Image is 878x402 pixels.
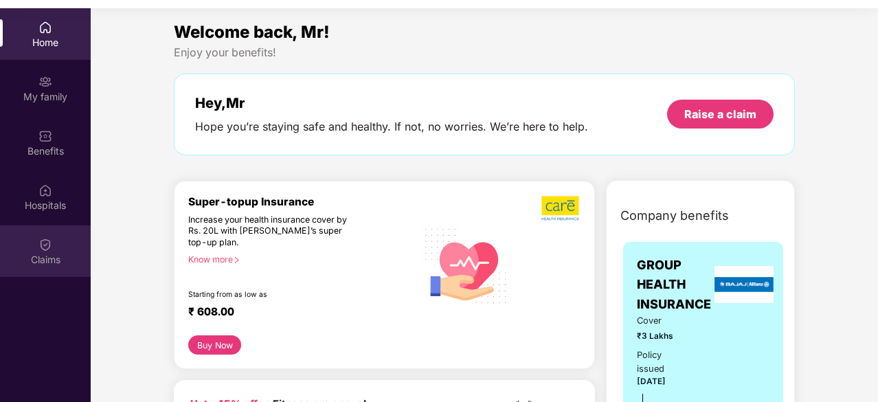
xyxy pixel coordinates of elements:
[38,129,52,143] img: svg+xml;base64,PHN2ZyBpZD0iQmVuZWZpdHMiIHhtbG5zPSJodHRwOi8vd3d3LnczLm9yZy8yMDAwL3N2ZyIgd2lkdGg9Ij...
[38,21,52,34] img: svg+xml;base64,PHN2ZyBpZD0iSG9tZSIgeG1sbnM9Imh0dHA6Ly93d3cudzMub3JnLzIwMDAvc3ZnIiB3aWR0aD0iMjAiIG...
[637,330,687,343] span: ₹3 Lakhs
[38,183,52,197] img: svg+xml;base64,PHN2ZyBpZD0iSG9zcGl0YWxzIiB4bWxucz0iaHR0cDovL3d3dy53My5vcmcvMjAwMC9zdmciIHdpZHRoPS...
[195,120,588,134] div: Hope you’re staying safe and healthy. If not, no worries. We’re here to help.
[188,195,417,208] div: Super-topup Insurance
[174,22,330,42] span: Welcome back, Mr!
[233,256,240,264] span: right
[637,348,687,376] div: Policy issued
[38,75,52,89] img: svg+xml;base64,PHN2ZyB3aWR0aD0iMjAiIGhlaWdodD0iMjAiIHZpZXdCb3g9IjAgMCAyMCAyMCIgZmlsbD0ibm9uZSIgeG...
[637,377,666,386] span: [DATE]
[188,254,409,264] div: Know more
[620,206,729,225] span: Company benefits
[417,215,515,315] img: svg+xml;base64,PHN2ZyB4bWxucz0iaHR0cDovL3d3dy53My5vcmcvMjAwMC9zdmciIHhtbG5zOnhsaW5rPSJodHRwOi8vd3...
[541,195,581,221] img: b5dec4f62d2307b9de63beb79f102df3.png
[195,95,588,111] div: Hey, Mr
[38,238,52,252] img: svg+xml;base64,PHN2ZyBpZD0iQ2xhaW0iIHhtbG5zPSJodHRwOi8vd3d3LnczLm9yZy8yMDAwL3N2ZyIgd2lkdGg9IjIwIi...
[188,305,403,322] div: ₹ 608.00
[188,335,241,355] button: Buy Now
[637,256,711,314] span: GROUP HEALTH INSURANCE
[637,314,687,328] span: Cover
[684,107,756,122] div: Raise a claim
[174,45,795,60] div: Enjoy your benefits!
[188,290,359,300] div: Starting from as low as
[714,266,774,303] img: insurerLogo
[188,214,358,249] div: Increase your health insurance cover by Rs. 20L with [PERSON_NAME]’s super top-up plan.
